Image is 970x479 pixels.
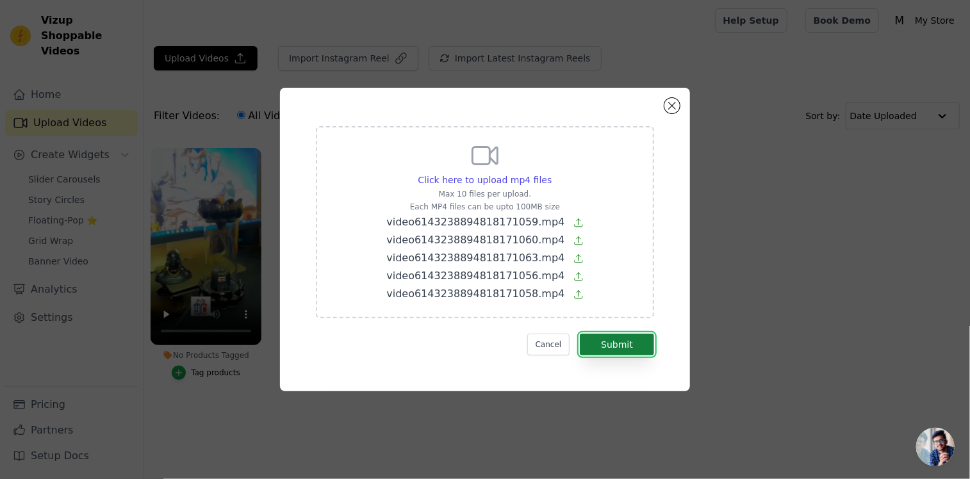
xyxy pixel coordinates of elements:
[386,202,583,212] p: Each MP4 files can be upto 100MB size
[527,334,570,355] button: Cancel
[418,175,552,185] span: Click here to upload mp4 files
[386,288,564,300] span: video6143238894818171058.mp4
[580,334,654,355] button: Submit
[386,234,564,246] span: video6143238894818171060.mp4
[664,98,680,113] button: Close modal
[386,270,564,282] span: video6143238894818171056.mp4
[386,216,564,228] span: video6143238894818171059.mp4
[916,428,955,466] a: Open chat
[386,189,583,199] p: Max 10 files per upload.
[386,252,564,264] span: video6143238894818171063.mp4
